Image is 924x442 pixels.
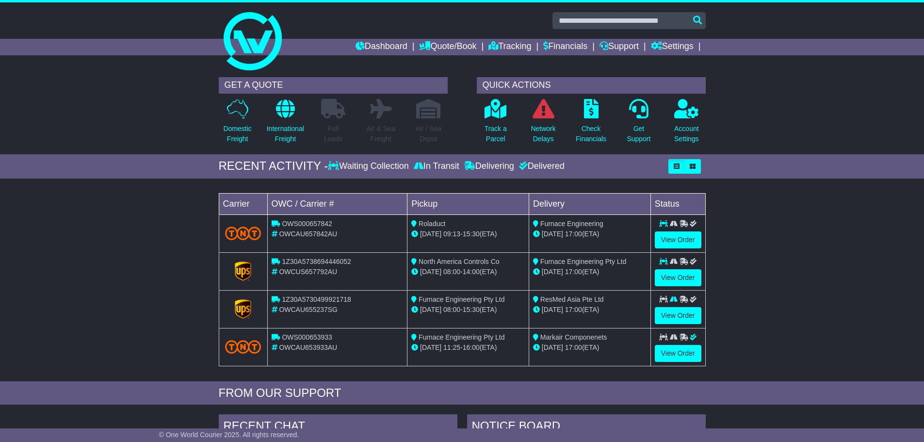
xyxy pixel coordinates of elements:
[219,193,267,214] td: Carrier
[420,268,441,276] span: [DATE]
[416,124,442,144] p: Air / Sea Depot
[542,306,563,313] span: [DATE]
[540,295,604,303] span: ResMed Asia Pte Ltd
[517,161,565,172] div: Delivered
[533,343,647,353] div: (ETA)
[540,220,603,228] span: Furnace Engineering
[443,306,460,313] span: 08:00
[443,268,460,276] span: 08:00
[540,333,607,341] span: Markair Componenets
[529,193,650,214] td: Delivery
[627,124,650,144] p: Get Support
[219,386,706,400] div: FROM OUR SUPPORT
[463,230,480,238] span: 15:30
[420,344,441,351] span: [DATE]
[542,230,563,238] span: [DATE]
[225,340,261,353] img: TNT_Domestic.png
[419,39,476,55] a: Quote/Book
[530,98,556,149] a: NetworkDelays
[531,124,555,144] p: Network Delays
[282,333,332,341] span: OWS000653933
[533,229,647,239] div: (ETA)
[463,306,480,313] span: 15:30
[655,345,701,362] a: View Order
[411,161,462,172] div: In Transit
[655,307,701,324] a: View Order
[267,193,407,214] td: OWC / Carrier #
[282,220,332,228] span: OWS000657842
[282,258,351,265] span: 1Z30A5738694446052
[565,268,582,276] span: 17:00
[159,431,299,439] span: © One World Courier 2025. All rights reserved.
[279,344,337,351] span: OWCAU653933AU
[443,230,460,238] span: 09:13
[411,229,525,239] div: - (ETA)
[282,295,351,303] span: 1Z30A5730499921718
[484,98,507,149] a: Track aParcel
[223,124,251,144] p: Domestic Freight
[575,98,607,149] a: CheckFinancials
[467,414,706,441] div: NOTICE BOARD
[411,305,525,315] div: - (ETA)
[533,267,647,277] div: (ETA)
[674,124,699,144] p: Account Settings
[463,268,480,276] span: 14:00
[219,159,328,173] div: RECENT ACTIVITY -
[235,299,251,319] img: GetCarrierServiceLogo
[225,227,261,240] img: TNT_Domestic.png
[411,343,525,353] div: - (ETA)
[655,269,701,286] a: View Order
[419,220,445,228] span: Roladuct
[565,230,582,238] span: 17:00
[267,124,304,144] p: International Freight
[650,193,705,214] td: Status
[540,258,626,265] span: Furnace Engineering Pty Ltd
[219,77,448,94] div: GET A QUOTE
[321,124,345,144] p: Full Loads
[419,295,504,303] span: Furnace Engineering Pty Ltd
[419,333,504,341] span: Furnace Engineering Pty Ltd
[651,39,694,55] a: Settings
[565,344,582,351] span: 17:00
[420,230,441,238] span: [DATE]
[356,39,407,55] a: Dashboard
[576,124,606,144] p: Check Financials
[477,77,706,94] div: QUICK ACTIONS
[542,268,563,276] span: [DATE]
[542,344,563,351] span: [DATE]
[462,161,517,172] div: Delivering
[235,262,251,281] img: GetCarrierServiceLogo
[655,231,701,248] a: View Order
[219,414,457,441] div: RECENT CHAT
[367,124,395,144] p: Air & Sea Freight
[600,39,639,55] a: Support
[407,193,529,214] td: Pickup
[543,39,587,55] a: Financials
[565,306,582,313] span: 17:00
[626,98,651,149] a: GetSupport
[328,161,411,172] div: Waiting Collection
[485,124,507,144] p: Track a Parcel
[279,306,338,313] span: OWCAU655237SG
[411,267,525,277] div: - (ETA)
[488,39,531,55] a: Tracking
[279,230,337,238] span: OWCAU657842AU
[419,258,500,265] span: North America Controls Co
[674,98,699,149] a: AccountSettings
[279,268,337,276] span: OWCUS657792AU
[420,306,441,313] span: [DATE]
[266,98,305,149] a: InternationalFreight
[533,305,647,315] div: (ETA)
[223,98,252,149] a: DomesticFreight
[463,344,480,351] span: 16:00
[443,344,460,351] span: 11:25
